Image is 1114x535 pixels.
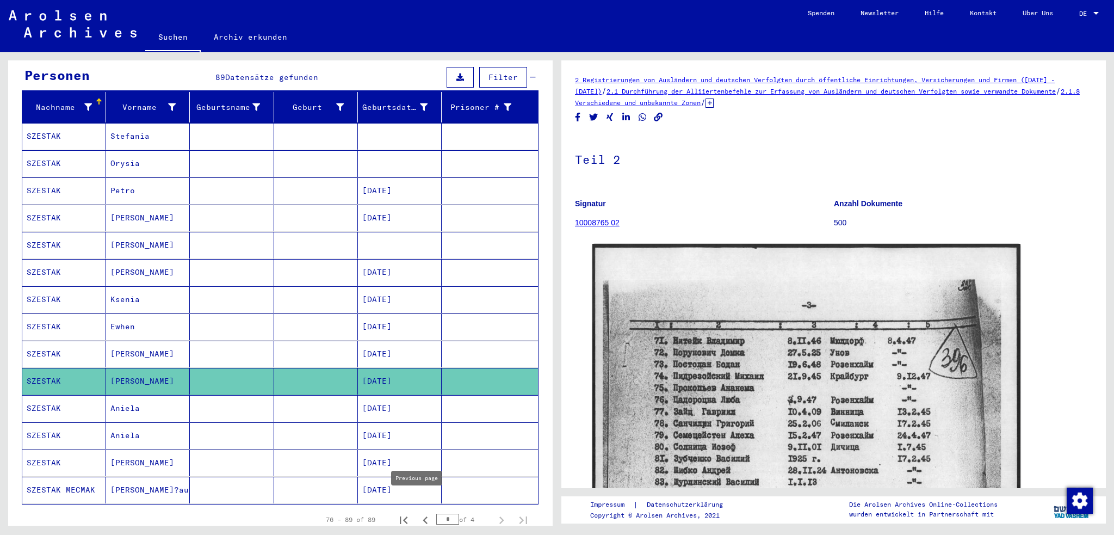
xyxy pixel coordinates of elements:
[358,205,442,231] mat-cell: [DATE]
[358,477,442,503] mat-cell: [DATE]
[446,99,525,116] div: Prisoner #
[274,92,358,122] mat-header-cell: Geburt‏
[106,341,190,367] mat-cell: [PERSON_NAME]
[575,134,1092,182] h1: Teil 2
[190,92,274,122] mat-header-cell: Geburtsname
[446,102,511,113] div: Prisoner #
[110,99,189,116] div: Vorname
[106,477,190,503] mat-cell: [PERSON_NAME]?au
[606,87,1056,95] a: 2.1 Durchführung der Alliiertenbefehle zur Erfassung von Ausländern und deutschen Verfolgten sowi...
[22,92,106,122] mat-header-cell: Nachname
[358,177,442,204] mat-cell: [DATE]
[590,499,633,511] a: Impressum
[588,110,599,124] button: Share on Twitter
[22,205,106,231] mat-cell: SZESTAK
[575,76,1055,95] a: 2 Registrierungen von Ausländern und deutschen Verfolgten durch öffentliche Einrichtungen, Versic...
[22,341,106,367] mat-cell: SZESTAK
[834,217,1092,229] p: 500
[22,232,106,259] mat-cell: SZESTAK
[358,368,442,395] mat-cell: [DATE]
[604,110,616,124] button: Share on Xing
[488,72,518,82] span: Filter
[358,422,442,449] mat-cell: [DATE]
[653,110,664,124] button: Copy link
[106,92,190,122] mat-header-cell: Vorname
[22,313,106,340] mat-cell: SZESTAK
[22,286,106,313] mat-cell: SZESTAK
[358,450,442,476] mat-cell: [DATE]
[106,150,190,177] mat-cell: Orysia
[849,500,998,509] p: Die Arolsen Archives Online-Collections
[106,286,190,313] mat-cell: Ksenia
[362,102,428,113] div: Geburtsdatum
[22,150,106,177] mat-cell: SZESTAK
[225,72,318,82] span: Datensätze gefunden
[215,72,225,82] span: 89
[1066,487,1092,513] div: Zustimmung ändern
[512,509,534,531] button: Last page
[1067,488,1093,514] img: Zustimmung ändern
[414,509,436,531] button: Previous page
[194,102,259,113] div: Geburtsname
[358,286,442,313] mat-cell: [DATE]
[590,499,736,511] div: |
[358,341,442,367] mat-cell: [DATE]
[849,509,998,519] p: wurden entwickelt in Partnerschaft mit
[479,67,527,88] button: Filter
[106,422,190,449] mat-cell: Aniela
[358,259,442,286] mat-cell: [DATE]
[22,259,106,286] mat-cell: SZESTAK
[22,177,106,204] mat-cell: SZESTAK
[106,395,190,422] mat-cell: Aniela
[194,99,273,116] div: Geburtsname
[22,123,106,150] mat-cell: SZESTAK
[362,99,441,116] div: Geburtsdatum
[436,514,491,525] div: of 4
[358,395,442,422] mat-cell: [DATE]
[106,259,190,286] mat-cell: [PERSON_NAME]
[106,313,190,340] mat-cell: Ewhen
[575,199,606,208] b: Signatur
[27,99,106,116] div: Nachname
[621,110,632,124] button: Share on LinkedIn
[22,422,106,449] mat-cell: SZESTAK
[106,177,190,204] mat-cell: Petro
[358,313,442,340] mat-cell: [DATE]
[393,509,414,531] button: First page
[22,395,106,422] mat-cell: SZESTAK
[24,65,90,85] div: Personen
[201,24,300,50] a: Archiv erkunden
[834,199,902,208] b: Anzahl Dokumente
[1079,10,1091,17] span: DE
[1051,496,1092,523] img: yv_logo.png
[106,368,190,395] mat-cell: [PERSON_NAME]
[358,92,442,122] mat-header-cell: Geburtsdatum
[9,10,137,38] img: Arolsen_neg.svg
[638,499,736,511] a: Datenschutzerklärung
[326,515,375,525] div: 76 – 89 of 89
[22,450,106,476] mat-cell: SZESTAK
[106,123,190,150] mat-cell: Stefania
[572,110,584,124] button: Share on Facebook
[106,232,190,259] mat-cell: [PERSON_NAME]
[575,218,620,227] a: 10008765 02
[27,102,92,113] div: Nachname
[701,97,705,107] span: /
[590,511,736,520] p: Copyright © Arolsen Archives, 2021
[491,509,512,531] button: Next page
[637,110,648,124] button: Share on WhatsApp
[1056,86,1061,96] span: /
[278,99,357,116] div: Geburt‏
[602,86,606,96] span: /
[110,102,176,113] div: Vorname
[145,24,201,52] a: Suchen
[22,477,106,503] mat-cell: SZESTAK MECMAK
[278,102,344,113] div: Geburt‏
[442,92,538,122] mat-header-cell: Prisoner #
[22,368,106,395] mat-cell: SZESTAK
[106,450,190,476] mat-cell: [PERSON_NAME]
[106,205,190,231] mat-cell: [PERSON_NAME]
